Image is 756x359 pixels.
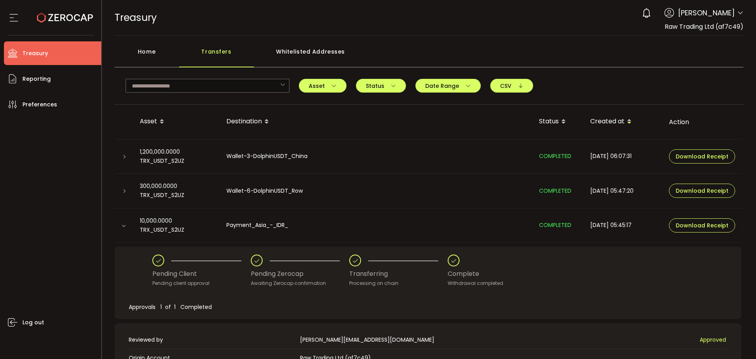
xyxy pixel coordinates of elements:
[678,7,735,18] span: [PERSON_NAME]
[669,184,735,198] button: Download Receipt
[220,221,533,230] div: Payment_Asia_-_IDR_
[22,48,48,59] span: Treasury
[309,83,337,89] span: Asset
[533,115,584,128] div: Status
[349,279,448,287] div: Processing on chain
[663,117,741,126] div: Action
[251,279,349,287] div: Awaiting Zerocap confirmation
[676,223,728,228] span: Download Receipt
[115,11,157,24] span: Treasury
[700,336,726,344] span: Approved
[349,266,448,281] div: Transferring
[539,221,571,229] span: COMPLETED
[669,149,735,164] button: Download Receipt
[366,83,396,89] span: Status
[415,79,481,93] button: Date Range
[669,218,735,233] button: Download Receipt
[220,152,533,161] div: Wallet-3-DolphinUSDT_China
[22,317,44,328] span: Log out
[115,44,179,67] div: Home
[220,186,533,195] div: Wallet-6-DolphinUSDT_Row
[584,152,663,161] div: [DATE] 06:07:31
[251,266,349,281] div: Pending Zerocap
[539,152,571,160] span: COMPLETED
[676,154,728,159] span: Download Receipt
[448,266,503,281] div: Complete
[254,44,367,67] div: Whitelisted Addresses
[500,83,523,89] span: CSV
[152,279,251,287] div: Pending client approval
[220,115,533,128] div: Destination
[22,73,51,85] span: Reporting
[133,147,220,166] div: 1,200,000.0000 TRX_USDT_S2UZ
[133,182,220,200] div: 300,000.0000 TRX_USDT_S2UZ
[133,115,220,128] div: Asset
[300,336,434,344] span: [PERSON_NAME][EMAIL_ADDRESS][DOMAIN_NAME]
[425,83,471,89] span: Date Range
[129,336,296,344] span: Reviewed by
[22,99,57,110] span: Preferences
[584,221,663,230] div: [DATE] 05:45:17
[448,279,503,287] div: Withdrawal completed
[717,321,756,359] iframe: Chat Widget
[490,79,533,93] button: CSV
[584,186,663,195] div: [DATE] 05:47:20
[584,115,663,128] div: Created at
[133,216,220,234] div: 10,000.0000 TRX_USDT_S2UZ
[665,22,743,31] span: Raw Trading Ltd (af7c49)
[152,266,251,281] div: Pending Client
[299,79,346,93] button: Asset
[539,187,571,195] span: COMPLETED
[179,44,254,67] div: Transfers
[676,188,728,193] span: Download Receipt
[129,303,212,311] span: Approvals 1 of 1 Completed
[356,79,406,93] button: Status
